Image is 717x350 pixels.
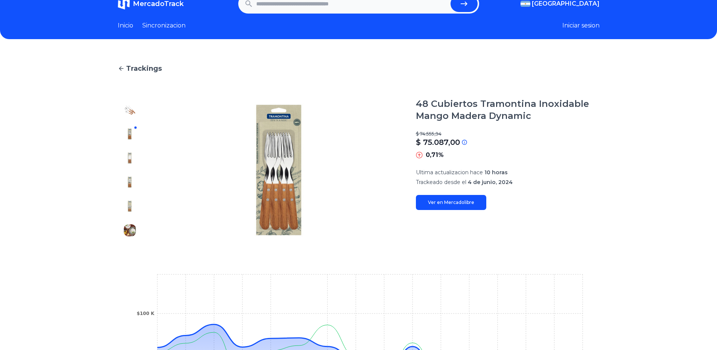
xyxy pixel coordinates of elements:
[126,63,162,74] span: Trackings
[118,63,600,74] a: Trackings
[124,176,136,188] img: 48 Cubiertos Tramontina Inoxidable Mango Madera Dynamic
[426,151,444,160] p: 0,71%
[521,1,530,7] img: Argentina
[137,311,155,316] tspan: $100 K
[416,179,466,186] span: Trackeado desde el
[124,200,136,212] img: 48 Cubiertos Tramontina Inoxidable Mango Madera Dynamic
[118,21,133,30] a: Inicio
[124,128,136,140] img: 48 Cubiertos Tramontina Inoxidable Mango Madera Dynamic
[416,169,483,176] span: Ultima actualizacion hace
[416,131,600,137] p: $ 74.555,94
[124,104,136,116] img: 48 Cubiertos Tramontina Inoxidable Mango Madera Dynamic
[468,179,513,186] span: 4 de junio, 2024
[157,98,401,242] img: 48 Cubiertos Tramontina Inoxidable Mango Madera Dynamic
[416,195,486,210] a: Ver en Mercadolibre
[124,224,136,236] img: 48 Cubiertos Tramontina Inoxidable Mango Madera Dynamic
[142,21,186,30] a: Sincronizacion
[416,137,460,148] p: $ 75.087,00
[484,169,508,176] span: 10 horas
[124,152,136,164] img: 48 Cubiertos Tramontina Inoxidable Mango Madera Dynamic
[416,98,600,122] h1: 48 Cubiertos Tramontina Inoxidable Mango Madera Dynamic
[562,21,600,30] button: Iniciar sesion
